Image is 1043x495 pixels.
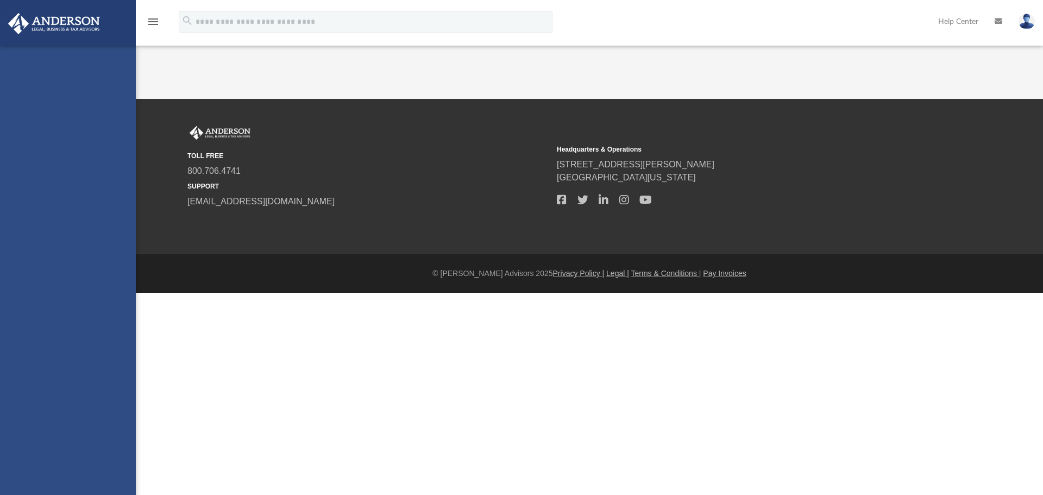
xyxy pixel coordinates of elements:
img: User Pic [1019,14,1035,29]
a: menu [147,21,160,28]
small: SUPPORT [187,181,549,191]
i: menu [147,15,160,28]
a: Pay Invoices [703,269,746,278]
a: Terms & Conditions | [631,269,701,278]
i: search [181,15,193,27]
img: Anderson Advisors Platinum Portal [187,126,253,140]
img: Anderson Advisors Platinum Portal [5,13,103,34]
small: Headquarters & Operations [557,145,919,154]
a: [EMAIL_ADDRESS][DOMAIN_NAME] [187,197,335,206]
a: [GEOGRAPHIC_DATA][US_STATE] [557,173,696,182]
a: 800.706.4741 [187,166,241,176]
a: Legal | [606,269,629,278]
div: © [PERSON_NAME] Advisors 2025 [136,268,1043,279]
small: TOLL FREE [187,151,549,161]
a: Privacy Policy | [553,269,605,278]
a: [STREET_ADDRESS][PERSON_NAME] [557,160,714,169]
